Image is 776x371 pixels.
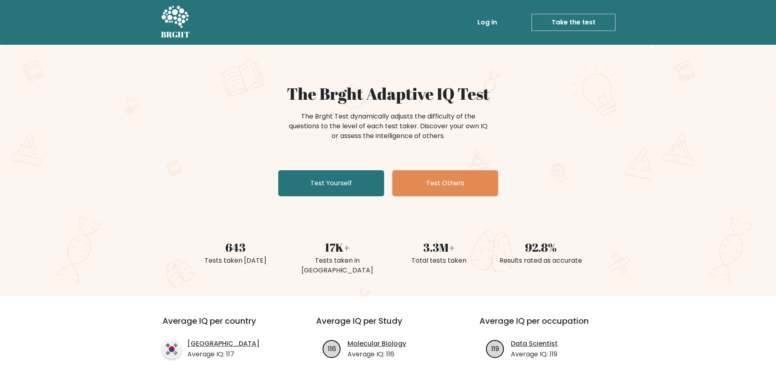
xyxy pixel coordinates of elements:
[291,239,383,256] div: 17K+
[393,239,485,256] div: 3.3M+
[347,349,406,359] p: Average IQ: 116
[163,316,287,336] h3: Average IQ per country
[495,256,587,266] div: Results rated as accurate
[532,14,616,31] a: Take the test
[393,256,485,266] div: Total tests taken
[495,239,587,256] div: 92.8%
[392,170,498,196] a: Test Others
[347,339,406,349] a: Molecular Biology
[187,339,259,349] a: [GEOGRAPHIC_DATA]
[328,344,336,353] text: 116
[187,349,259,359] p: Average IQ: 117
[161,3,190,42] a: BRGHT
[291,256,383,275] div: Tests taken in [GEOGRAPHIC_DATA]
[491,344,499,353] text: 119
[286,112,490,141] div: The Brght Test dynamically adjusts the difficulty of the questions to the level of each test take...
[278,170,384,196] a: Test Yourself
[161,30,190,40] h5: BRGHT
[189,256,281,266] div: Tests taken [DATE]
[163,340,181,358] img: country
[511,339,558,349] a: Data Scientist
[316,316,460,336] h3: Average IQ per Study
[511,349,558,359] p: Average IQ: 119
[479,316,623,336] h3: Average IQ per occupation
[189,239,281,256] div: 643
[189,84,587,103] h1: The Brght Adaptive IQ Test
[474,14,500,31] a: Log in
